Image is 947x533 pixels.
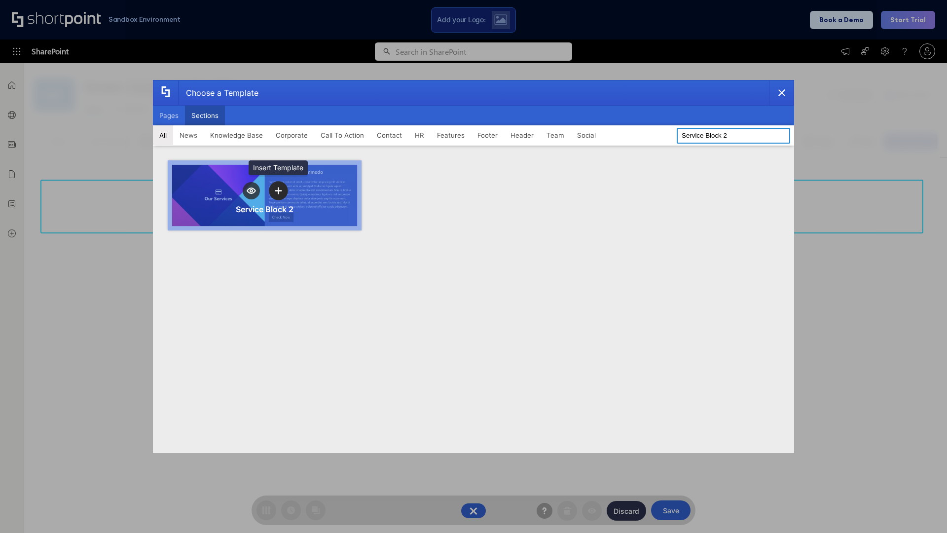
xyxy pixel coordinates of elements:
button: Corporate [269,125,314,145]
button: Pages [153,106,185,125]
button: Footer [471,125,504,145]
button: Knowledge Base [204,125,269,145]
button: Contact [370,125,408,145]
button: Social [571,125,602,145]
button: News [173,125,204,145]
button: HR [408,125,431,145]
button: Team [540,125,571,145]
button: All [153,125,173,145]
input: Search [677,128,790,144]
iframe: Chat Widget [898,486,947,533]
button: Features [431,125,471,145]
button: Call To Action [314,125,370,145]
div: Choose a Template [178,80,258,105]
button: Sections [185,106,225,125]
button: Header [504,125,540,145]
div: template selector [153,80,794,453]
div: Service Block 2 [236,204,293,214]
